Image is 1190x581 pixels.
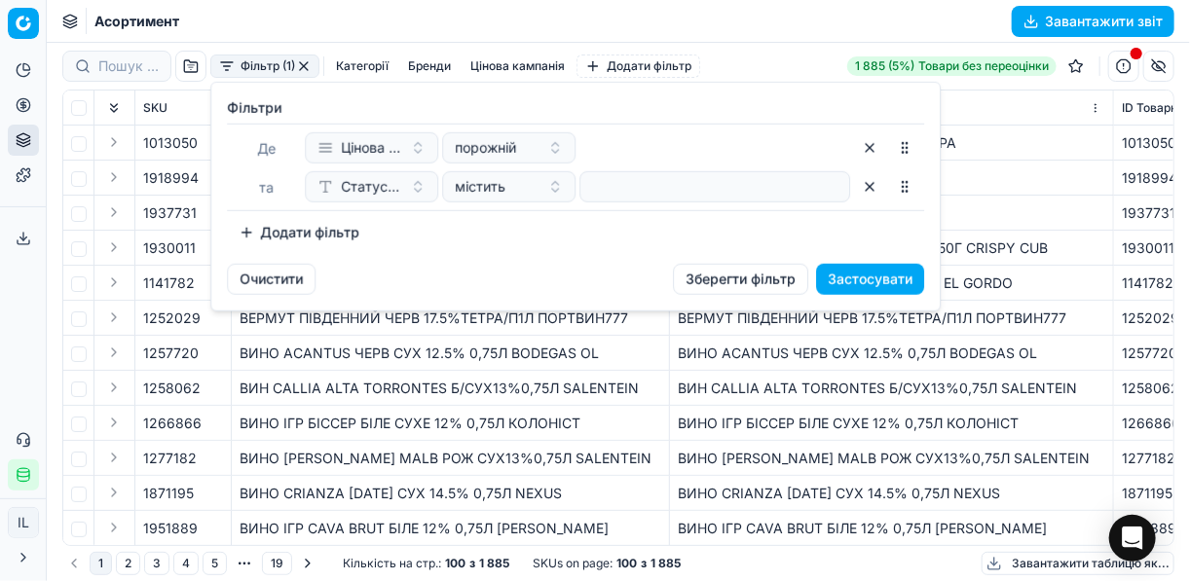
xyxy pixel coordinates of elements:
[341,138,402,158] span: Цінова кампанія
[227,264,316,295] button: Очистити
[259,179,274,196] span: та
[455,177,505,197] span: містить
[341,177,402,197] span: Статус товару
[455,138,516,158] span: порожній
[227,98,924,118] label: Фiльтри
[257,140,276,157] span: Де
[227,217,371,248] button: Додати фільтр
[673,264,808,295] button: Зберегти фільтр
[816,264,924,295] button: Застосувати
